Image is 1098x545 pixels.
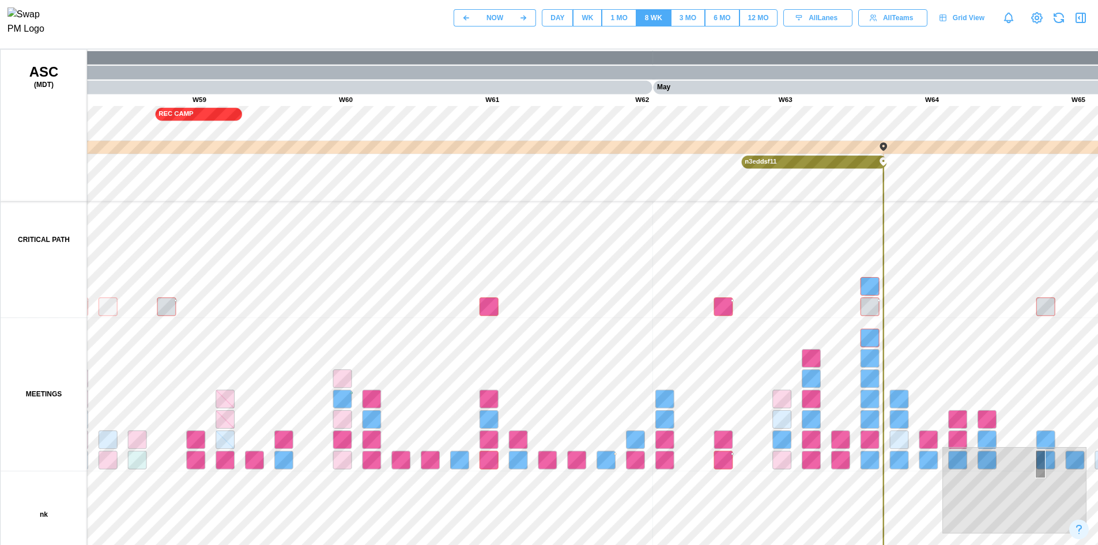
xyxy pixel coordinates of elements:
button: AllTeams [858,9,927,27]
span: All Lanes [809,10,837,26]
div: 6 MO [714,13,730,24]
button: 12 MO [739,9,778,27]
a: Notifications [999,8,1018,28]
div: 8 WK [645,13,662,24]
div: DAY [550,13,564,24]
button: Refresh Grid [1051,10,1067,26]
button: 1 MO [602,9,636,27]
a: View Project [1029,10,1045,26]
div: NOW [486,13,503,24]
button: 8 WK [636,9,671,27]
img: Swap PM Logo [7,7,54,36]
button: AllLanes [783,9,852,27]
div: WK [582,13,593,24]
a: Grid View [933,9,993,27]
button: NOW [478,9,511,27]
div: 3 MO [680,13,696,24]
div: 1 MO [610,13,627,24]
button: 6 MO [705,9,739,27]
span: Grid View [953,10,984,26]
button: DAY [542,9,573,27]
span: All Teams [883,10,913,26]
button: 3 MO [671,9,705,27]
button: Open Drawer [1073,10,1089,26]
button: WK [573,9,602,27]
div: 12 MO [748,13,769,24]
